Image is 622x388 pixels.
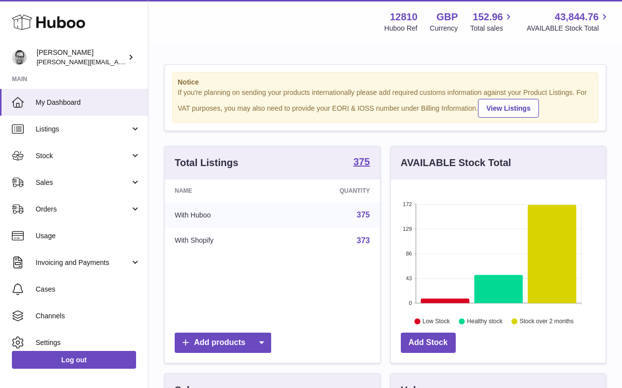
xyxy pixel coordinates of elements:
[36,178,130,187] span: Sales
[165,179,281,202] th: Name
[175,156,239,170] h3: Total Listings
[165,202,281,228] td: With Huboo
[473,10,503,24] span: 152.96
[165,228,281,254] td: With Shopify
[470,10,514,33] a: 152.96 Total sales
[357,236,370,245] a: 373
[406,251,412,257] text: 86
[36,285,141,294] span: Cases
[401,333,456,353] a: Add Stock
[430,24,458,33] div: Currency
[36,98,141,107] span: My Dashboard
[520,318,574,325] text: Stock over 2 months
[401,156,511,170] h3: AVAILABLE Stock Total
[37,48,126,67] div: [PERSON_NAME]
[467,318,503,325] text: Healthy stock
[36,311,141,321] span: Channels
[526,24,610,33] span: AVAILABLE Stock Total
[470,24,514,33] span: Total sales
[175,333,271,353] a: Add products
[353,157,370,169] a: 375
[357,211,370,219] a: 375
[12,50,27,65] img: alex@digidistiller.com
[403,201,412,207] text: 172
[36,151,130,161] span: Stock
[281,179,380,202] th: Quantity
[36,231,141,241] span: Usage
[36,125,130,134] span: Listings
[422,318,450,325] text: Low Stock
[178,88,593,118] div: If you're planning on sending your products internationally please add required customs informati...
[555,10,599,24] span: 43,844.76
[37,58,198,66] span: [PERSON_NAME][EMAIL_ADDRESS][DOMAIN_NAME]
[12,351,136,369] a: Log out
[409,300,412,306] text: 0
[526,10,610,33] a: 43,844.76 AVAILABLE Stock Total
[36,205,130,214] span: Orders
[436,10,458,24] strong: GBP
[403,226,412,232] text: 129
[178,78,593,87] strong: Notice
[406,275,412,281] text: 43
[390,10,418,24] strong: 12810
[384,24,418,33] div: Huboo Ref
[36,338,141,347] span: Settings
[36,258,130,267] span: Invoicing and Payments
[478,99,539,118] a: View Listings
[353,157,370,167] strong: 375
